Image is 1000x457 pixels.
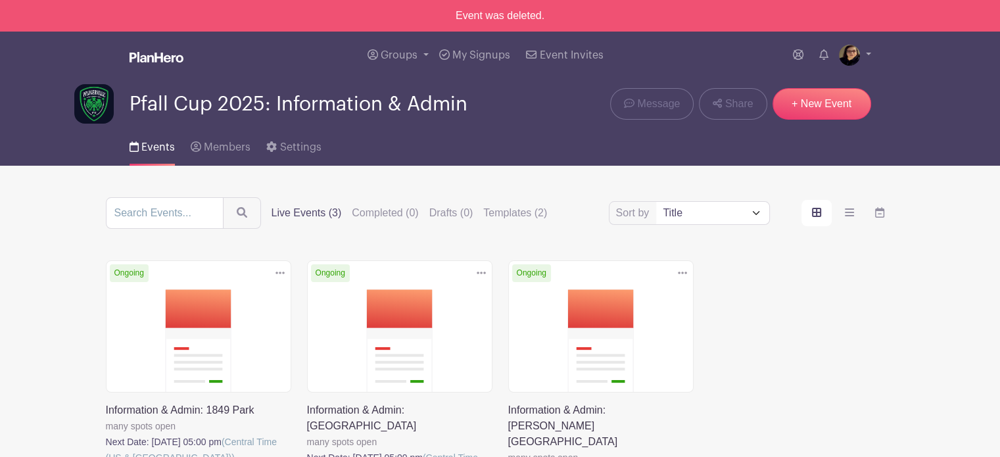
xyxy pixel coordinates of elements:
[773,88,871,120] a: + New Event
[452,50,510,60] span: My Signups
[699,88,767,120] a: Share
[266,124,321,166] a: Settings
[637,96,680,112] span: Message
[130,124,175,166] a: Events
[362,32,434,79] a: Groups
[280,142,321,153] span: Settings
[610,88,694,120] a: Message
[839,45,860,66] img: 20220811_104416%20(2).jpg
[540,50,604,60] span: Event Invites
[272,205,548,221] div: filters
[801,200,895,226] div: order and view
[725,96,753,112] span: Share
[434,32,515,79] a: My Signups
[616,205,654,221] label: Sort by
[352,205,418,221] label: Completed (0)
[521,32,608,79] a: Event Invites
[74,84,114,124] img: PFC_logo_1x1_darkbg.png
[429,205,473,221] label: Drafts (0)
[130,52,183,62] img: logo_white-6c42ec7e38ccf1d336a20a19083b03d10ae64f83f12c07503d8b9e83406b4c7d.svg
[381,50,417,60] span: Groups
[130,93,467,115] span: Pfall Cup 2025: Information & Admin
[106,197,224,229] input: Search Events...
[141,142,175,153] span: Events
[483,205,547,221] label: Templates (2)
[191,124,250,166] a: Members
[272,205,342,221] label: Live Events (3)
[204,142,250,153] span: Members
